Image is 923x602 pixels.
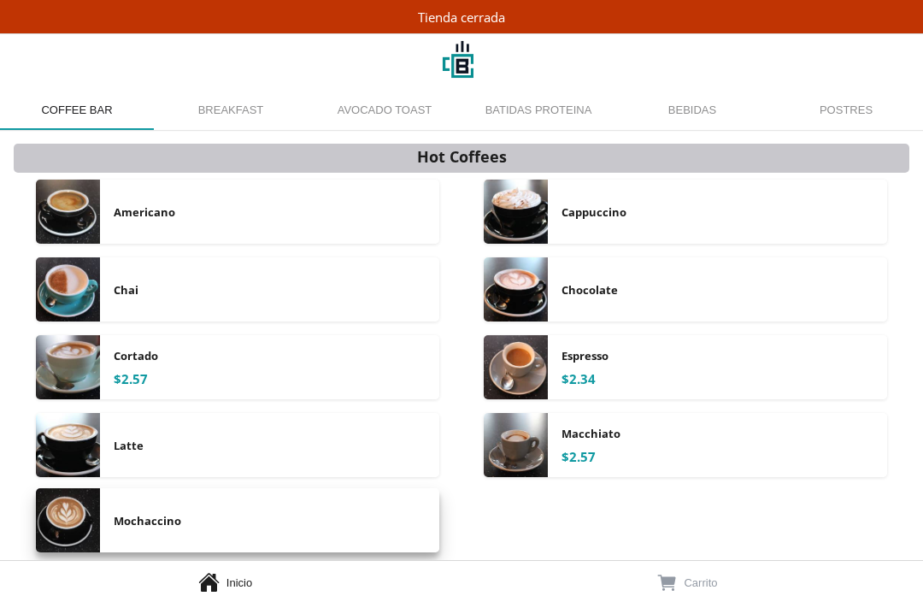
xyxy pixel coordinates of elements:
span: Chocolate [561,282,618,298]
span: Cappuccino [561,204,626,220]
div: $2.57 [114,370,148,387]
a: Carrito [461,561,923,602]
div: $2.34 [561,370,596,387]
span: Chai [114,282,138,298]
button:  [656,571,678,594]
div: Hot Coffees [417,145,507,168]
span: Inicio [226,576,252,589]
span: Espresso [561,348,608,363]
span: Macchiato [561,426,620,441]
span: Americano [114,204,175,220]
span: Carrito [684,576,717,589]
div: Tienda cerrada [418,9,505,26]
span: Cortado [114,348,158,363]
div: $2.57 [561,448,596,465]
span: Latte [114,438,144,453]
span: Mochaccino [114,513,181,528]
